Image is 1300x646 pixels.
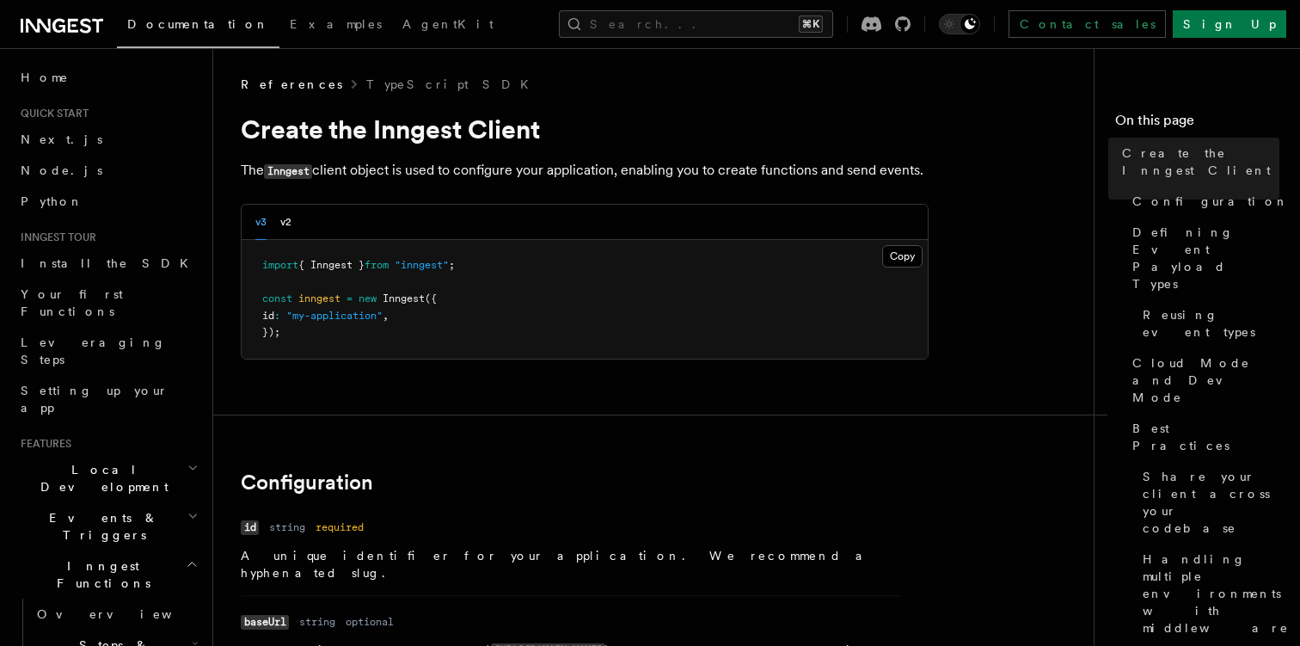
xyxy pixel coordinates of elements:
a: AgentKit [392,5,504,46]
a: Python [14,186,202,217]
a: Best Practices [1125,413,1279,461]
span: Python [21,194,83,208]
button: Copy [882,245,923,268]
span: Create the Inngest Client [1122,145,1279,179]
span: Share your client across your codebase [1143,468,1279,537]
a: Overview [30,599,202,630]
span: Configuration [1132,193,1289,210]
a: Sign Up [1173,10,1286,38]
span: Reusing event types [1143,306,1279,341]
span: Documentation [127,17,269,31]
dd: optional [346,615,394,629]
span: import [262,259,298,271]
p: The client object is used to configure your application, enabling you to create functions and sen... [241,158,929,183]
span: Features [14,437,71,451]
span: Next.js [21,132,102,146]
a: Node.js [14,155,202,186]
a: Examples [279,5,392,46]
a: Contact sales [1009,10,1166,38]
code: baseUrl [241,615,289,630]
span: ({ [425,292,437,305]
button: Inngest Functions [14,551,202,599]
a: Defining Event Payload Types [1125,217,1279,299]
span: { Inngest } [298,259,365,271]
span: Inngest [383,292,425,305]
span: Quick start [14,107,89,120]
button: Local Development [14,454,202,502]
span: Install the SDK [21,256,199,270]
a: Next.js [14,124,202,155]
span: Local Development [14,461,187,495]
span: Node.js [21,163,102,177]
a: TypeScript SDK [366,76,539,93]
a: Home [14,62,202,93]
span: Examples [290,17,382,31]
span: "my-application" [286,310,383,322]
span: Setting up your app [21,384,169,415]
button: v3 [255,205,267,240]
span: Overview [37,607,214,621]
a: Configuration [241,471,373,495]
span: new [359,292,377,305]
span: Events & Triggers [14,509,187,544]
dd: required [316,520,364,534]
a: Setting up your app [14,375,202,423]
span: Inngest tour [14,231,96,244]
span: ; [449,259,455,271]
span: References [241,76,342,93]
a: Reusing event types [1136,299,1279,348]
a: Share your client across your codebase [1136,461,1279,544]
a: Handling multiple environments with middleware [1136,544,1279,643]
span: Cloud Mode and Dev Mode [1132,354,1279,406]
dd: string [269,520,305,534]
button: Events & Triggers [14,502,202,551]
span: inngest [298,292,340,305]
p: A unique identifier for your application. We recommend a hyphenated slug. [241,547,901,581]
span: id [262,310,274,322]
code: id [241,520,259,535]
button: v2 [280,205,291,240]
dd: string [299,615,335,629]
a: Cloud Mode and Dev Mode [1125,348,1279,413]
span: Your first Functions [21,287,123,318]
a: Documentation [117,5,279,48]
span: = [346,292,353,305]
button: Search...⌘K [559,10,833,38]
span: : [274,310,280,322]
span: }); [262,326,280,338]
a: Configuration [1125,186,1279,217]
span: , [383,310,389,322]
h4: On this page [1115,110,1279,138]
span: Inngest Functions [14,557,186,592]
span: Home [21,69,69,86]
a: Your first Functions [14,279,202,327]
code: Inngest [264,164,312,179]
span: Best Practices [1132,420,1279,454]
a: Install the SDK [14,248,202,279]
span: const [262,292,292,305]
a: Leveraging Steps [14,327,202,375]
button: Toggle dark mode [939,14,980,34]
span: Leveraging Steps [21,335,166,366]
span: from [365,259,389,271]
a: Create the Inngest Client [1115,138,1279,186]
span: AgentKit [402,17,494,31]
span: Defining Event Payload Types [1132,224,1279,292]
kbd: ⌘K [799,15,823,33]
span: Handling multiple environments with middleware [1143,551,1289,637]
span: "inngest" [395,259,449,271]
h1: Create the Inngest Client [241,114,929,145]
